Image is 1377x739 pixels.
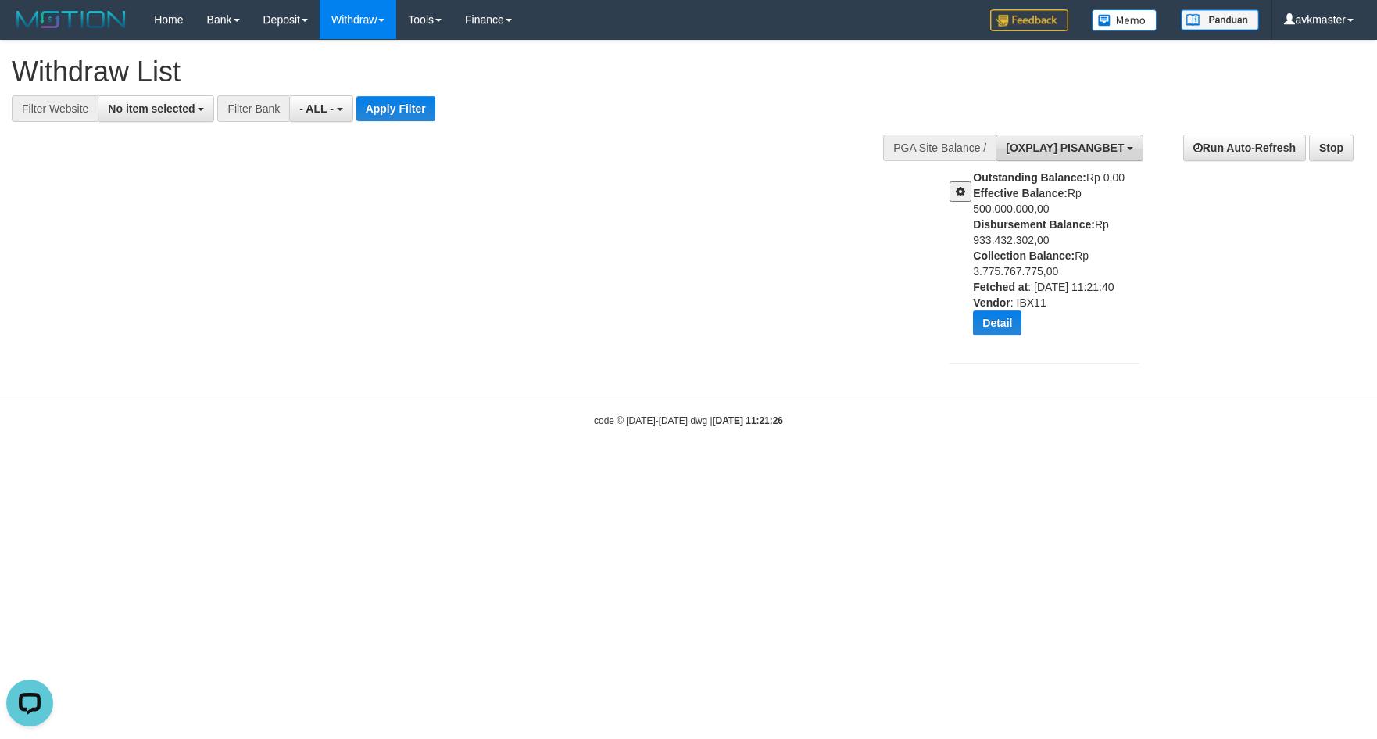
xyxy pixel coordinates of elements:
[973,310,1021,335] button: Detail
[990,9,1068,31] img: Feedback.jpg
[973,170,1151,347] div: Rp 0,00 Rp 500.000.000,00 Rp 933.432.302,00 Rp 3.775.767.775,00 : [DATE] 11:21:40 : IBX11
[883,135,996,161] div: PGA Site Balance /
[973,281,1028,293] b: Fetched at
[6,6,53,53] button: Open LiveChat chat widget
[594,415,783,426] small: code © [DATE]-[DATE] dwg |
[98,95,214,122] button: No item selected
[996,135,1143,161] button: [OXPLAY] PISANGBET
[12,95,98,122] div: Filter Website
[713,415,783,426] strong: [DATE] 11:21:26
[12,56,903,88] h1: Withdraw List
[356,96,435,121] button: Apply Filter
[973,171,1086,184] b: Outstanding Balance:
[1006,142,1124,154] span: [OXPLAY] PISANGBET
[1183,135,1306,161] a: Run Auto-Refresh
[973,187,1068,199] b: Effective Balance:
[299,102,334,115] span: - ALL -
[973,296,1010,309] b: Vendor
[289,95,352,122] button: - ALL -
[1309,135,1354,161] a: Stop
[1181,9,1259,30] img: panduan.png
[108,102,195,115] span: No item selected
[12,8,131,31] img: MOTION_logo.png
[1092,9,1157,31] img: Button%20Memo.svg
[973,218,1095,231] b: Disbursement Balance:
[973,249,1075,262] b: Collection Balance:
[217,95,289,122] div: Filter Bank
